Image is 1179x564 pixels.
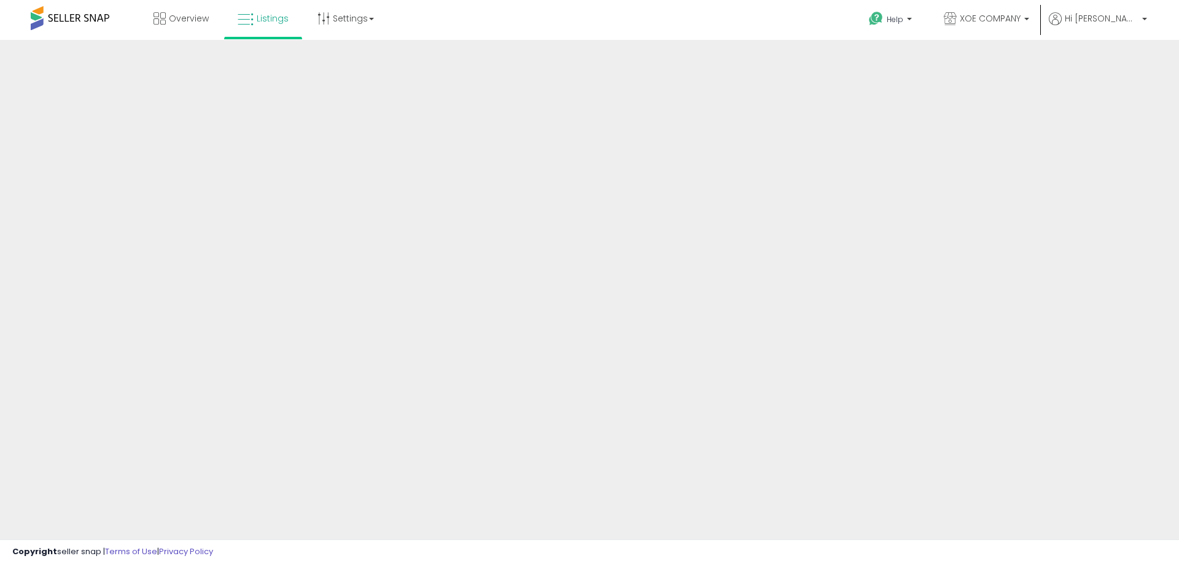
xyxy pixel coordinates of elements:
[169,12,209,25] span: Overview
[859,2,924,40] a: Help
[257,12,289,25] span: Listings
[960,12,1021,25] span: XOE COMPANY
[1065,12,1138,25] span: Hi [PERSON_NAME]
[12,546,213,558] div: seller snap | |
[868,11,884,26] i: Get Help
[105,546,157,557] a: Terms of Use
[887,14,903,25] span: Help
[12,546,57,557] strong: Copyright
[1049,12,1147,40] a: Hi [PERSON_NAME]
[159,546,213,557] a: Privacy Policy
